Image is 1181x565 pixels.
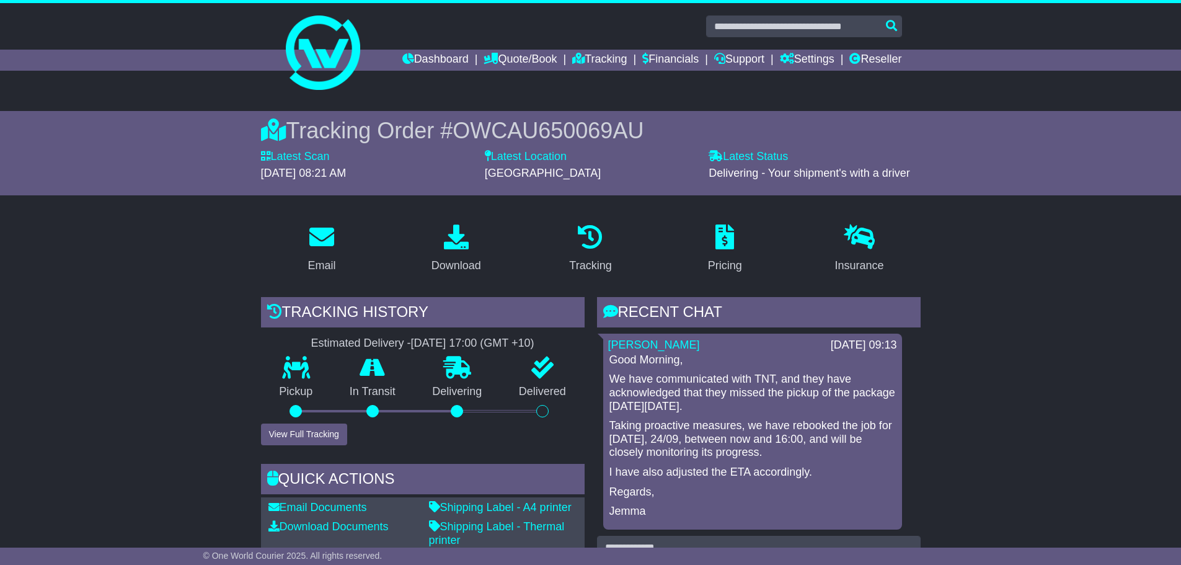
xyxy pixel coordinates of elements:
[299,220,343,278] a: Email
[268,520,389,533] a: Download Documents
[709,167,910,179] span: Delivering - Your shipment's with a driver
[609,466,896,479] p: I have also adjusted the ETA accordingly.
[261,150,330,164] label: Latest Scan
[608,339,700,351] a: [PERSON_NAME]
[572,50,627,71] a: Tracking
[700,220,750,278] a: Pricing
[429,501,572,514] a: Shipping Label - A4 printer
[261,117,921,144] div: Tracking Order #
[484,50,557,71] a: Quote/Book
[261,464,585,497] div: Quick Actions
[714,50,764,71] a: Support
[307,257,335,274] div: Email
[609,354,896,367] p: Good Morning,
[203,551,383,561] span: © One World Courier 2025. All rights reserved.
[835,257,884,274] div: Insurance
[827,220,892,278] a: Insurance
[597,297,921,331] div: RECENT CHAT
[485,150,567,164] label: Latest Location
[708,257,742,274] div: Pricing
[261,297,585,331] div: Tracking history
[414,385,501,399] p: Delivering
[423,220,489,278] a: Download
[261,167,347,179] span: [DATE] 08:21 AM
[411,337,534,350] div: [DATE] 17:00 (GMT +10)
[609,486,896,499] p: Regards,
[849,50,901,71] a: Reseller
[331,385,414,399] p: In Transit
[261,385,332,399] p: Pickup
[609,505,896,518] p: Jemma
[429,520,565,546] a: Shipping Label - Thermal printer
[780,50,834,71] a: Settings
[642,50,699,71] a: Financials
[261,337,585,350] div: Estimated Delivery -
[561,220,619,278] a: Tracking
[402,50,469,71] a: Dashboard
[569,257,611,274] div: Tracking
[261,424,347,445] button: View Full Tracking
[431,257,481,274] div: Download
[709,150,788,164] label: Latest Status
[500,385,585,399] p: Delivered
[609,419,896,460] p: Taking proactive measures, we have rebooked the job for [DATE], 24/09, between now and 16:00, and...
[268,501,367,514] a: Email Documents
[485,167,601,179] span: [GEOGRAPHIC_DATA]
[831,339,897,352] div: [DATE] 09:13
[453,118,644,143] span: OWCAU650069AU
[609,373,896,413] p: We have communicated with TNT, and they have acknowledged that they missed the pickup of the pack...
